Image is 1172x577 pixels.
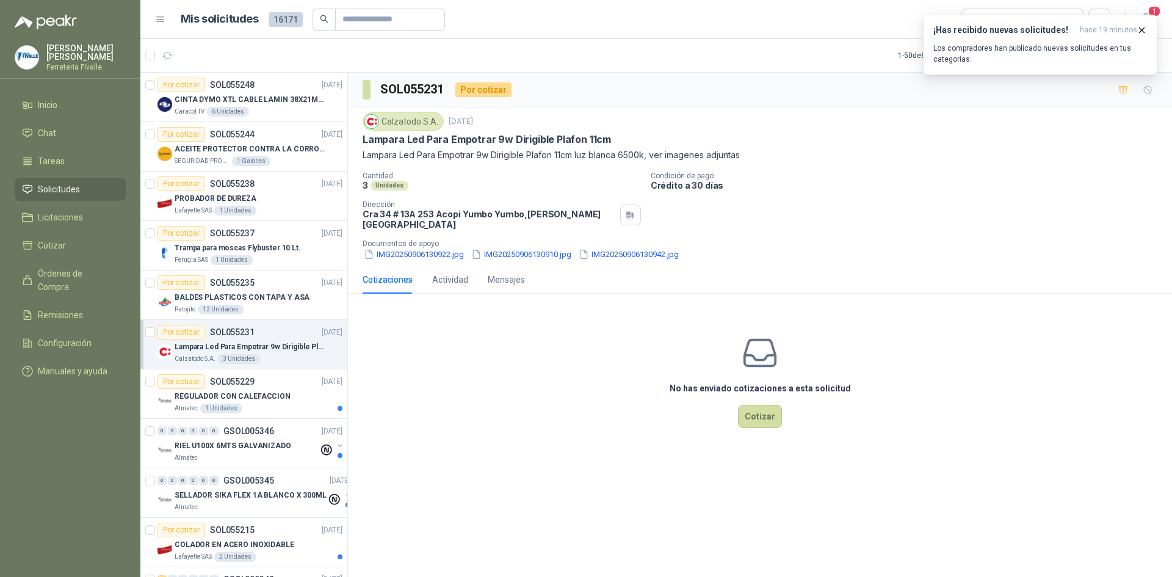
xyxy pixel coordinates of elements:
p: Lampara Led Para Empotrar 9w Dirigible Plafon 11cm [363,133,611,146]
a: Por cotizarSOL055231[DATE] Company LogoLampara Led Para Empotrar 9w Dirigible Plafon 11cmCalzatod... [140,320,347,369]
button: ¡Has recibido nuevas solicitudes!hace 19 minutos Los compradores han publicado nuevas solicitudes... [923,15,1157,75]
p: Cantidad [363,172,641,180]
p: [DATE] [449,116,473,128]
div: Por cotizar [157,325,205,339]
p: Los compradores han publicado nuevas solicitudes en tus categorías. [933,43,1147,65]
p: Cra 34 # 13A 253 Acopi Yumbo Yumbo , [PERSON_NAME][GEOGRAPHIC_DATA] [363,209,615,230]
span: Órdenes de Compra [38,267,114,294]
div: Cotizaciones [363,273,413,286]
div: 2 Unidades [214,552,256,562]
p: Lampara Led Para Empotrar 9w Dirigible Plafon 11cm [175,341,327,353]
span: Chat [38,126,56,140]
p: Crédito a 30 días [651,180,1167,191]
div: 0 [178,427,187,435]
img: Company Logo [157,196,172,211]
span: hace 19 minutos [1080,25,1137,35]
div: 1 Galones [232,156,270,166]
p: SOL055248 [210,81,255,89]
a: Solicitudes [15,178,126,201]
p: [DATE] [322,524,342,536]
div: 0 [168,476,177,485]
a: Manuales y ayuda [15,360,126,383]
p: SOL055244 [210,130,255,139]
p: [PERSON_NAME] [PERSON_NAME] [46,44,126,61]
h1: Mis solicitudes [181,10,259,28]
img: Company Logo [157,344,172,359]
a: Configuración [15,332,126,355]
a: Por cotizarSOL055248[DATE] Company LogoCINTA DYMO XTL CABLE LAMIN 38X21MMBLANCOCaracol TV6 Unidades [140,73,347,122]
div: 3 Unidades [218,354,260,364]
div: 1 - 50 de 8629 [898,46,977,65]
a: Por cotizarSOL055235[DATE] Company LogoBALDES PLASTICOS CON TAPA Y ASAPatojito12 Unidades [140,270,347,320]
a: 0 0 0 0 0 0 GSOL005346[DATE] Company LogoRIEL U100X 6MTS GALVANIZADOAlmatec [157,424,345,463]
p: Documentos de apoyo [363,239,1167,248]
p: Almatec [175,503,198,512]
div: Por cotizar [157,127,205,142]
p: Calzatodo S.A. [175,354,215,364]
span: Remisiones [38,308,83,322]
div: Mensajes [488,273,525,286]
span: Tareas [38,154,65,168]
a: Remisiones [15,303,126,327]
img: Company Logo [157,245,172,260]
p: Ferreteria Fivalle [46,64,126,71]
span: Inicio [38,98,57,112]
div: 0 [199,476,208,485]
p: [DATE] [322,178,342,190]
a: Por cotizarSOL055238[DATE] Company LogoPROBADOR DE DUREZALafayette SAS1 Unidades [140,172,347,221]
img: Company Logo [157,394,172,408]
p: ACEITE PROTECTOR CONTRA LA CORROSION - PARA LIMPIEZA DE ARMAMENTO [175,143,327,155]
div: 0 [178,476,187,485]
span: Manuales y ayuda [38,365,107,378]
p: REGULADOR CON CALEFACCION [175,391,291,402]
div: Calzatodo S.A. [363,112,444,131]
div: Por cotizar [157,374,205,389]
div: 0 [199,427,208,435]
p: [DATE] [330,475,350,487]
p: [DATE] [322,79,342,91]
span: Licitaciones [38,211,83,224]
p: SOL055229 [210,377,255,386]
img: Company Logo [157,295,172,310]
div: Por cotizar [157,78,205,92]
p: SEGURIDAD PROVISER LTDA [175,156,230,166]
a: Inicio [15,93,126,117]
img: Company Logo [157,542,172,557]
img: Company Logo [15,46,38,69]
div: 0 [157,427,167,435]
p: Condición de pago [651,172,1167,180]
p: Trampa para moscas Flybuster 10 Lt. [175,242,301,254]
div: Todas [969,13,995,26]
p: SOL055237 [210,229,255,238]
p: CINTA DYMO XTL CABLE LAMIN 38X21MMBLANCO [175,94,327,106]
div: 0 [189,427,198,435]
p: Dirección [363,200,615,209]
p: PROBADOR DE DUREZA [175,193,256,205]
div: 1 Unidades [214,206,256,216]
div: 0 [209,476,219,485]
a: Licitaciones [15,206,126,229]
p: [DATE] [322,129,342,140]
button: IMG20250906130942.jpg [577,248,680,261]
h3: No has enviado cotizaciones a esta solicitud [670,382,851,395]
div: 6 Unidades [207,107,249,117]
img: Company Logo [157,493,172,507]
div: 0 [209,427,219,435]
h3: SOL055231 [380,80,446,99]
p: Lafayette SAS [175,206,212,216]
p: [DATE] [322,327,342,338]
div: 0 [168,427,177,435]
div: Unidades [371,181,408,191]
p: Patojito [175,305,195,314]
a: Por cotizarSOL055237[DATE] Company LogoTrampa para moscas Flybuster 10 Lt.Perugia SAS1 Unidades [140,221,347,270]
a: Órdenes de Compra [15,262,126,299]
h3: ¡Has recibido nuevas solicitudes! [933,25,1075,35]
a: Por cotizarSOL055244[DATE] Company LogoACEITE PROTECTOR CONTRA LA CORROSION - PARA LIMPIEZA DE AR... [140,122,347,172]
span: Solicitudes [38,183,80,196]
p: Caracol TV [175,107,204,117]
div: Por cotizar [455,82,512,97]
div: 0 [157,476,167,485]
p: GSOL005346 [223,427,274,435]
img: Company Logo [365,115,378,128]
img: Logo peakr [15,15,77,29]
